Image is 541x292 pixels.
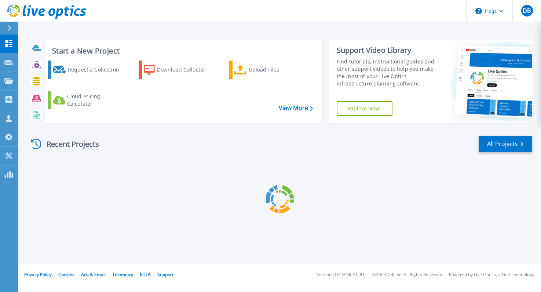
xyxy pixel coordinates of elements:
div: Upload Files [249,62,303,77]
a: Privacy Policy [24,271,52,278]
a: Support [157,271,173,278]
div: Request a Collection [68,62,121,77]
a: Cloud Pricing Calculator [48,91,123,109]
li: Powered by Live Optics, a Dell Technology [449,273,534,277]
a: EULA [140,271,151,278]
a: Explore Now! [337,101,392,116]
a: All Projects [479,136,532,152]
a: Cookies [58,271,74,278]
h3: Start a New Project [52,47,312,55]
li: © 2025 Dell Inc. All Rights Reserved [372,273,442,277]
a: Ads & Email [81,271,106,278]
div: Support Video Library [337,45,438,55]
a: Telemetry [112,271,133,278]
a: Request a Collection [48,61,123,79]
div: Cloud Pricing Calculator [67,93,121,107]
a: View More [279,105,313,112]
div: Find tutorials, instructional guides and other support videos to help you make the most of your L... [337,58,438,87]
li: Version: [TECHNICAL_ID] [316,273,366,277]
a: Download Collector [139,61,214,79]
div: Download Collector [157,62,212,77]
a: Upload Files [229,61,304,79]
span: DB [523,8,531,14]
div: Recent Projects [28,135,109,153]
